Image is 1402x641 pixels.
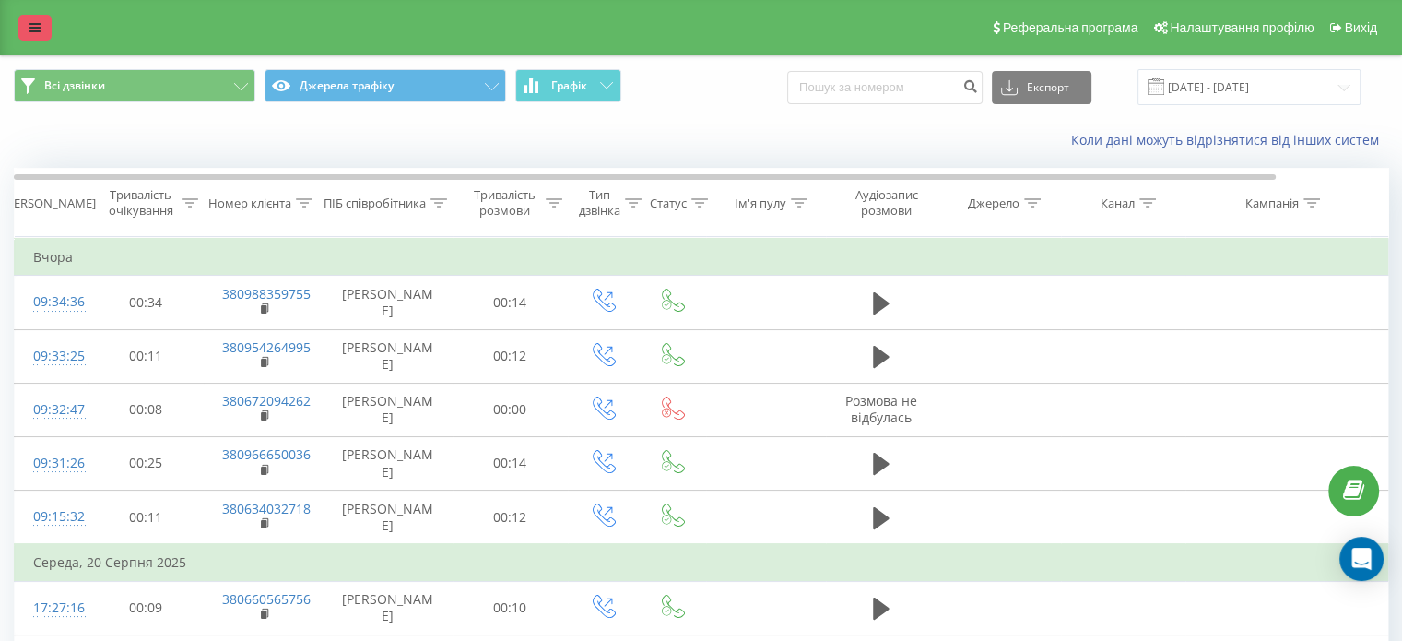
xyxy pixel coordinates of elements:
a: Коли дані можуть відрізнятися вiд інших систем [1071,131,1388,148]
a: 380672094262 [222,392,311,410]
div: 09:33:25 [33,338,70,374]
div: Статус [650,196,687,211]
td: 00:34 [88,276,204,329]
a: 380954264995 [222,338,311,356]
span: Всі дзвінки [44,78,105,93]
td: 00:12 [453,329,568,383]
td: 00:08 [88,383,204,436]
td: 00:14 [453,276,568,329]
div: Тип дзвінка [579,187,620,219]
div: [PERSON_NAME] [3,196,96,211]
div: Ім'я пулу [735,196,786,211]
div: 09:31:26 [33,445,70,481]
td: [PERSON_NAME] [324,276,453,329]
button: Джерела трафіку [265,69,506,102]
div: Кампанія [1245,196,1299,211]
td: [PERSON_NAME] [324,436,453,490]
span: Реферальна програма [1003,20,1138,35]
td: 00:11 [88,491,204,545]
button: Всі дзвінки [14,69,255,102]
div: Тривалість розмови [468,187,541,219]
div: Тривалість очікування [104,187,177,219]
span: Графік [551,79,587,92]
div: Open Intercom Messenger [1339,537,1384,581]
div: 09:32:47 [33,392,70,428]
a: 380988359755 [222,285,311,303]
span: Вихід [1345,20,1377,35]
div: 09:15:32 [33,499,70,535]
td: 00:09 [88,581,204,635]
div: ПІБ співробітника [324,196,426,211]
td: [PERSON_NAME] [324,383,453,436]
button: Графік [515,69,621,102]
td: 00:12 [453,491,568,545]
td: [PERSON_NAME] [324,581,453,635]
button: Експорт [992,71,1091,104]
a: 380634032718 [222,500,311,517]
td: 00:10 [453,581,568,635]
span: Розмова не відбулась [845,392,917,426]
input: Пошук за номером [787,71,983,104]
td: 00:25 [88,436,204,490]
div: 17:27:16 [33,590,70,626]
a: 380660565756 [222,590,311,608]
td: 00:14 [453,436,568,490]
div: 09:34:36 [33,284,70,320]
td: 00:00 [453,383,568,436]
td: 00:11 [88,329,204,383]
div: Джерело [968,196,1019,211]
a: 380966650036 [222,445,311,463]
div: Аудіозапис розмови [842,187,931,219]
div: Канал [1101,196,1135,211]
span: Налаштування профілю [1170,20,1314,35]
td: [PERSON_NAME] [324,491,453,545]
td: [PERSON_NAME] [324,329,453,383]
div: Номер клієнта [208,196,291,211]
